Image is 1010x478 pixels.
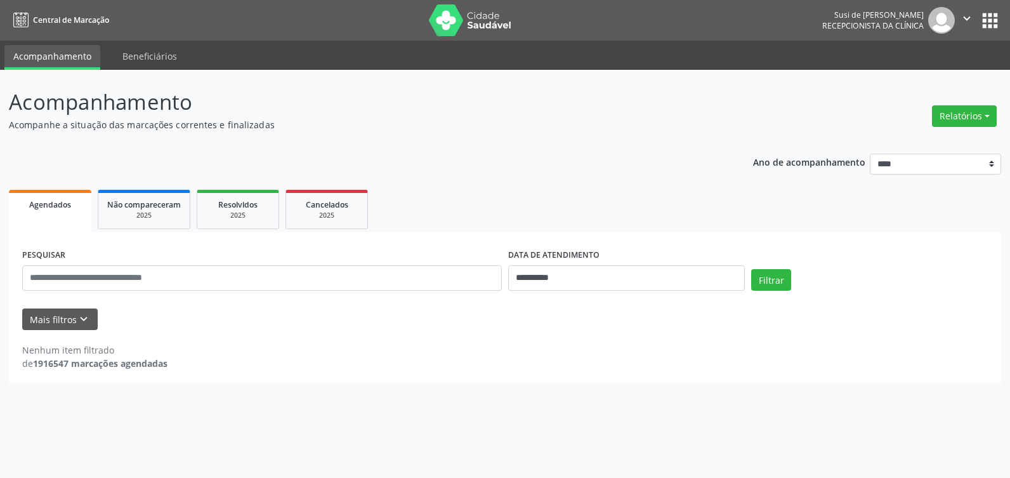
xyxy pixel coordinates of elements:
[751,269,791,291] button: Filtrar
[508,246,600,265] label: DATA DE ATENDIMENTO
[4,45,100,70] a: Acompanhamento
[33,357,167,369] strong: 1916547 marcações agendadas
[955,7,979,34] button: 
[960,11,974,25] i: 
[22,309,98,331] button: Mais filtroskeyboard_arrow_down
[979,10,1001,32] button: apps
[22,357,167,370] div: de
[22,343,167,357] div: Nenhum item filtrado
[932,105,997,127] button: Relatórios
[822,20,924,31] span: Recepcionista da clínica
[22,246,65,265] label: PESQUISAR
[29,199,71,210] span: Agendados
[9,86,704,118] p: Acompanhamento
[114,45,186,67] a: Beneficiários
[77,312,91,326] i: keyboard_arrow_down
[206,211,270,220] div: 2025
[822,10,924,20] div: Susi de [PERSON_NAME]
[107,199,181,210] span: Não compareceram
[218,199,258,210] span: Resolvidos
[306,199,348,210] span: Cancelados
[33,15,109,25] span: Central de Marcação
[9,118,704,131] p: Acompanhe a situação das marcações correntes e finalizadas
[753,154,865,169] p: Ano de acompanhamento
[107,211,181,220] div: 2025
[295,211,358,220] div: 2025
[9,10,109,30] a: Central de Marcação
[928,7,955,34] img: img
